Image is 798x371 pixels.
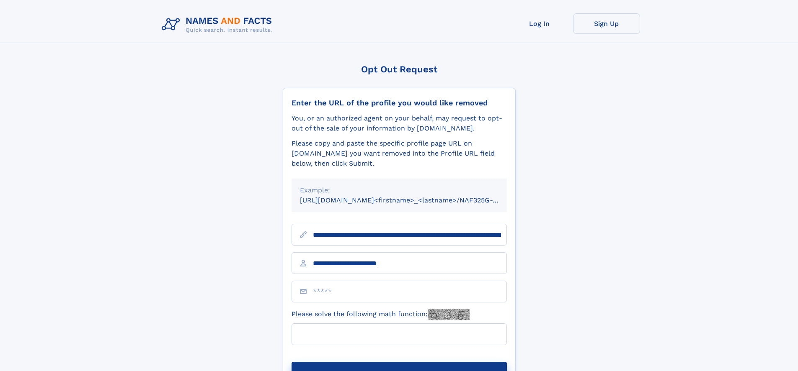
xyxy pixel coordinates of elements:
[573,13,640,34] a: Sign Up
[283,64,516,74] div: Opt Out Request
[506,13,573,34] a: Log In
[158,13,279,36] img: Logo Names and Facts
[292,309,470,320] label: Please solve the following math function:
[300,196,523,204] small: [URL][DOMAIN_NAME]<firstname>_<lastname>/NAF325G-xxxxxxxx
[292,138,507,169] div: Please copy and paste the specific profile page URL on [DOMAIN_NAME] you want removed into the Pr...
[300,185,498,195] div: Example:
[292,113,507,133] div: You, or an authorized agent on your behalf, may request to opt-out of the sale of your informatio...
[292,98,507,107] div: Enter the URL of the profile you would like removed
